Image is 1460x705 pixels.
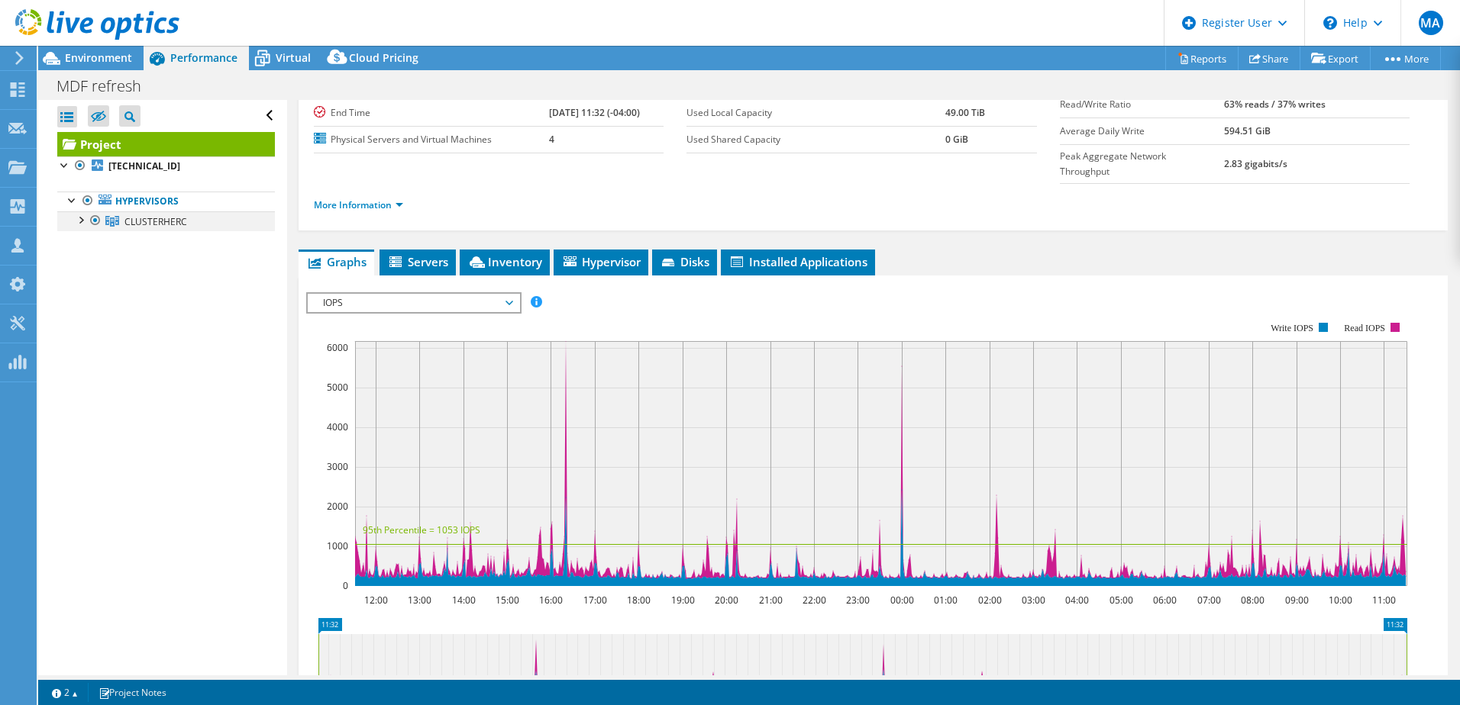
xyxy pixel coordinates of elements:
text: 95th Percentile = 1053 IOPS [363,523,480,536]
span: Disks [660,254,709,269]
label: Average Daily Write [1060,124,1224,139]
label: End Time [314,105,549,121]
text: 09:00 [1284,594,1308,607]
text: 12:00 [363,594,387,607]
text: 14:00 [451,594,475,607]
b: [TECHNICAL_ID] [108,159,180,172]
a: Share [1238,47,1300,70]
text: 6000 [327,341,348,354]
b: 2.83 gigabits/s [1224,157,1287,170]
svg: \n [1323,16,1337,30]
b: [DATE] 11:32 (-04:00) [549,106,640,119]
a: 2 [41,683,89,702]
label: Peak Aggregate Network Throughput [1060,149,1224,179]
text: 1000 [327,539,348,552]
text: 2000 [327,500,348,513]
text: 07:00 [1197,594,1220,607]
text: Write IOPS [1271,323,1313,333]
b: 4 [549,133,554,146]
text: 00:00 [890,594,913,607]
text: 5000 [327,381,348,394]
label: Used Local Capacity [686,105,945,121]
b: 594.51 GiB [1224,124,1271,137]
text: 18:00 [626,594,650,607]
a: CLUSTERHERC [57,211,275,231]
span: IOPS [315,294,512,312]
span: Servers [387,254,448,269]
span: Virtual [276,50,311,65]
text: 15:00 [495,594,518,607]
span: Graphs [306,254,367,269]
text: 08:00 [1240,594,1264,607]
span: Installed Applications [728,254,867,269]
text: 0 [343,579,348,592]
text: 11:00 [1371,594,1395,607]
label: Read/Write Ratio [1060,97,1224,112]
text: 10:00 [1328,594,1352,607]
label: Physical Servers and Virtual Machines [314,132,549,147]
text: 06:00 [1152,594,1176,607]
span: CLUSTERHERC [124,215,187,228]
a: Hypervisors [57,192,275,211]
text: 4000 [327,420,348,433]
text: 16:00 [538,594,562,607]
label: Used Shared Capacity [686,132,945,147]
text: 04:00 [1064,594,1088,607]
a: Project Notes [88,683,177,702]
a: Reports [1165,47,1239,70]
text: 19:00 [670,594,694,607]
span: Cloud Pricing [349,50,418,65]
text: 20:00 [714,594,738,607]
text: 17:00 [583,594,606,607]
text: 02:00 [977,594,1001,607]
a: More [1370,47,1441,70]
text: 23:00 [845,594,869,607]
text: 01:00 [933,594,957,607]
a: Export [1300,47,1371,70]
b: 0 GiB [945,133,968,146]
span: Performance [170,50,237,65]
text: 3000 [327,460,348,473]
text: 21:00 [758,594,782,607]
h1: MDF refresh [50,78,165,95]
b: 49.00 TiB [945,106,985,119]
span: Inventory [467,254,542,269]
a: More Information [314,198,403,211]
b: 63% reads / 37% writes [1224,98,1326,111]
span: Hypervisor [561,254,641,269]
a: [TECHNICAL_ID] [57,156,275,176]
text: 13:00 [407,594,431,607]
text: 05:00 [1109,594,1132,607]
span: Environment [65,50,132,65]
text: Read IOPS [1344,323,1385,333]
text: 22:00 [802,594,825,607]
a: Project [57,132,275,156]
span: MA [1419,11,1443,35]
text: 03:00 [1021,594,1045,607]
